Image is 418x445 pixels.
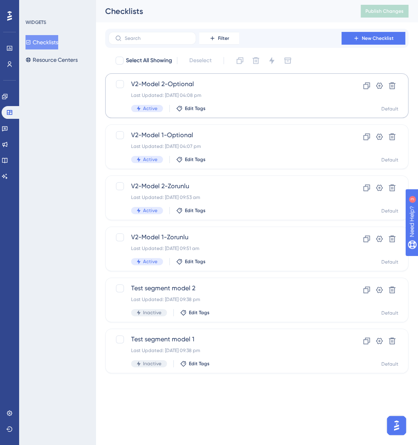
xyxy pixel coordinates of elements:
[131,296,319,303] div: Last Updated: [DATE] 09:38 pm
[176,207,206,214] button: Edit Tags
[189,360,210,367] span: Edit Tags
[381,106,398,112] div: Default
[131,194,319,201] div: Last Updated: [DATE] 09:53 am
[131,284,319,293] span: Test segment model 2
[126,56,172,65] span: Select All Showing
[362,35,394,41] span: New Checklist
[381,310,398,316] div: Default
[131,130,319,140] span: V2-Model 1-Optional
[55,4,58,10] div: 3
[385,413,408,437] iframe: UserGuiding AI Assistant Launcher
[143,207,157,214] span: Active
[143,360,161,367] span: Inactive
[381,259,398,265] div: Default
[176,105,206,112] button: Edit Tags
[176,258,206,265] button: Edit Tags
[19,2,50,12] span: Need Help?
[185,258,206,265] span: Edit Tags
[143,105,157,112] span: Active
[189,56,212,65] span: Deselect
[26,35,58,49] button: Checklists
[143,258,157,265] span: Active
[185,105,206,112] span: Edit Tags
[131,245,319,252] div: Last Updated: [DATE] 09:51 am
[143,309,161,316] span: Inactive
[180,309,210,316] button: Edit Tags
[185,207,206,214] span: Edit Tags
[180,360,210,367] button: Edit Tags
[189,309,210,316] span: Edit Tags
[381,208,398,214] div: Default
[381,361,398,367] div: Default
[176,156,206,163] button: Edit Tags
[341,32,405,45] button: New Checklist
[26,53,78,67] button: Resource Centers
[381,157,398,163] div: Default
[131,79,319,89] span: V2-Model 2-Optional
[365,8,404,14] span: Publish Changes
[131,232,319,242] span: V2-Model 1-Zorunlu
[105,6,341,17] div: Checklists
[182,53,219,68] button: Deselect
[361,5,408,18] button: Publish Changes
[185,156,206,163] span: Edit Tags
[131,347,319,354] div: Last Updated: [DATE] 09:38 pm
[131,181,319,191] span: V2-Model 2-Zorunlu
[131,143,319,150] div: Last Updated: [DATE] 04:07 pm
[218,35,229,41] span: Filter
[125,35,189,41] input: Search
[131,92,319,98] div: Last Updated: [DATE] 04:08 pm
[143,156,157,163] span: Active
[26,19,46,26] div: WIDGETS
[199,32,239,45] button: Filter
[131,335,319,344] span: Test segment model 1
